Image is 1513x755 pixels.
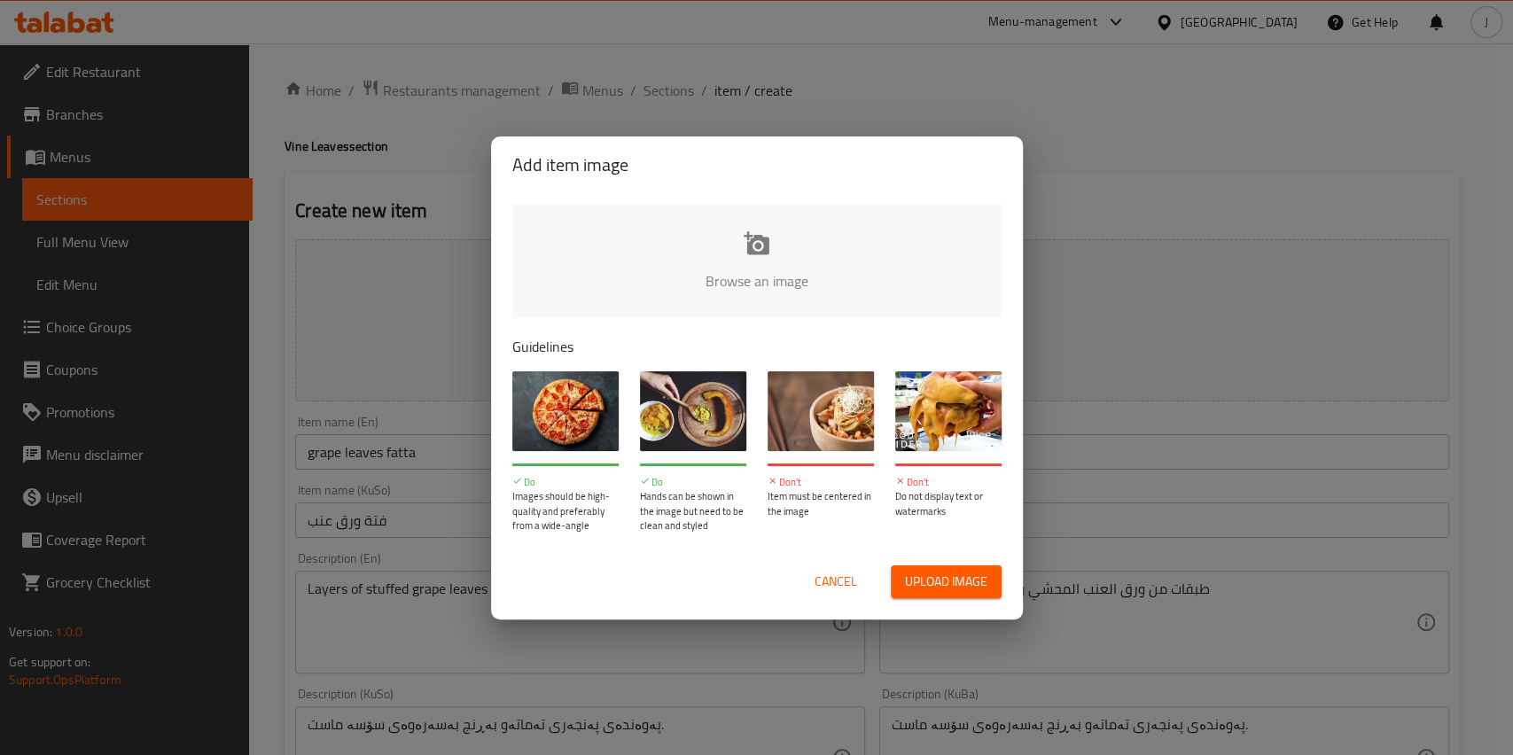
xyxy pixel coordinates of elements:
[640,475,746,490] p: Do
[512,489,619,533] p: Images should be high-quality and preferably from a wide-angle
[512,475,619,490] p: Do
[815,571,857,593] span: Cancel
[640,371,746,451] img: guide-img-2@3x.jpg
[895,475,1002,490] p: Don't
[512,371,619,451] img: guide-img-1@3x.jpg
[640,489,746,533] p: Hands can be shown in the image but need to be clean and styled
[895,489,1002,518] p: Do not display text or watermarks
[768,489,874,518] p: Item must be centered in the image
[768,371,874,451] img: guide-img-3@3x.jpg
[768,475,874,490] p: Don't
[512,151,1002,179] h2: Add item image
[512,336,1002,357] p: Guidelines
[891,565,1002,598] button: Upload image
[895,371,1002,451] img: guide-img-4@3x.jpg
[807,565,864,598] button: Cancel
[905,571,987,593] span: Upload image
